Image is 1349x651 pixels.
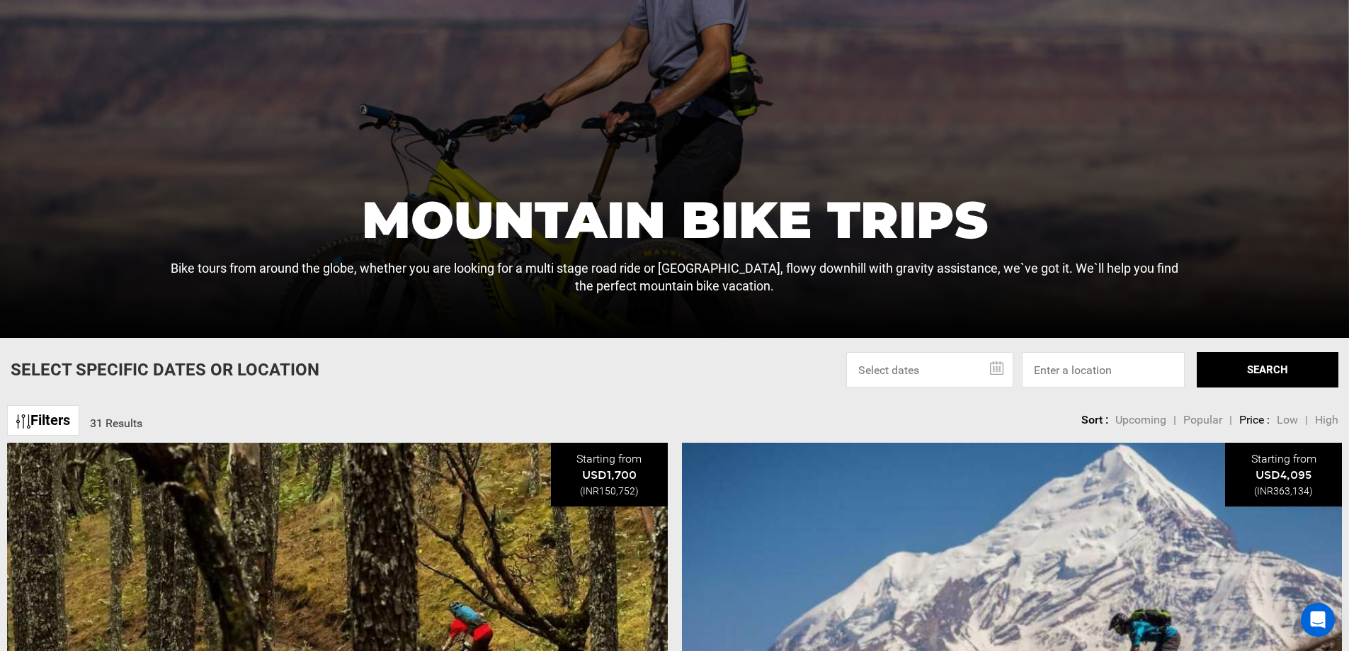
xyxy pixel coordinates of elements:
span: Upcoming [1115,413,1166,426]
li: Sort : [1081,412,1108,429]
span: Popular [1183,413,1222,426]
span: Low [1277,413,1298,426]
span: High [1315,413,1338,426]
a: Filters [7,405,79,436]
p: Bike tours from around the globe, whether you are looking for a multi stage road ride or [GEOGRAP... [169,259,1180,295]
input: Select dates [846,352,1013,387]
input: Enter a location [1022,352,1185,387]
img: btn-icon.svg [16,414,30,429]
h1: Mountain Bike Trips [169,194,1180,245]
p: Select Specific Dates Or Location [11,358,319,382]
button: SEARCH [1197,352,1338,387]
li: | [1305,412,1308,429]
li: | [1229,412,1232,429]
div: Open Intercom Messenger [1301,603,1335,637]
span: 31 Results [90,417,142,430]
li: Price : [1239,412,1270,429]
li: | [1173,412,1176,429]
